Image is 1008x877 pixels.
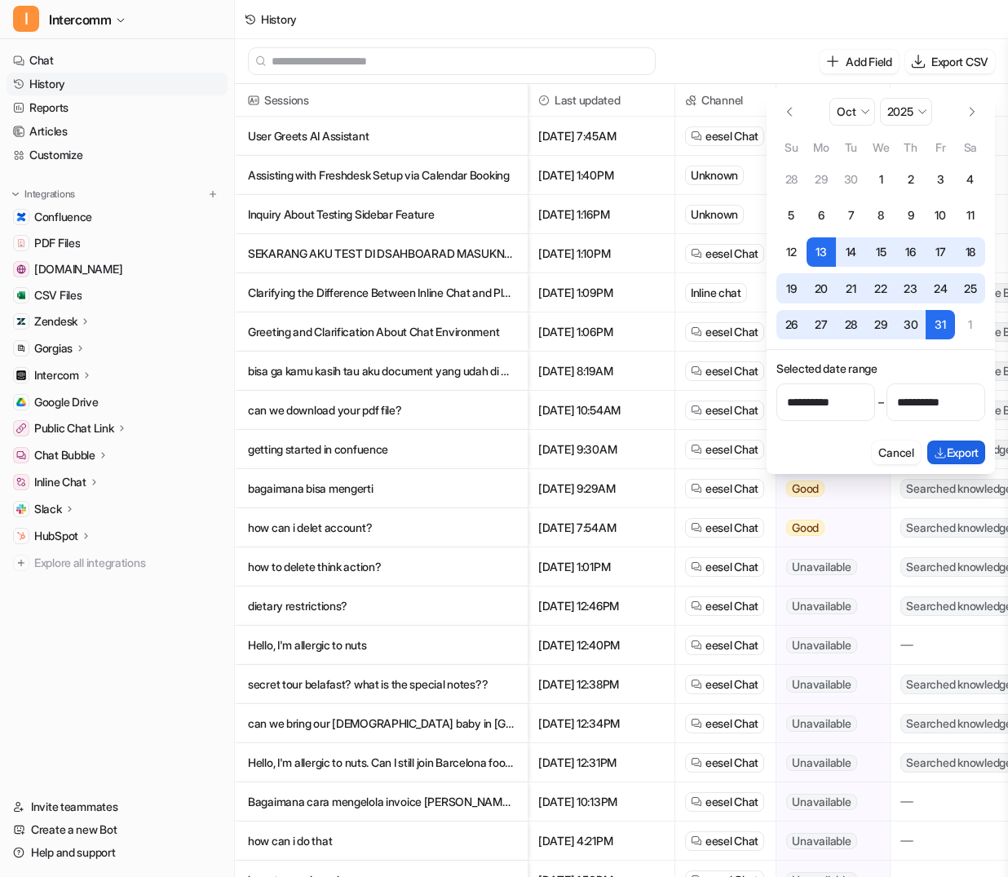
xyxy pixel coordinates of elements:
[248,391,515,430] p: can we download your pdf file?
[705,755,758,771] span: eesel Chat
[7,186,80,202] button: Integrations
[248,430,515,469] p: getting started in confuence
[16,290,26,300] img: CSV Files
[34,313,77,330] p: Zendesk
[10,188,21,200] img: expand menu
[691,757,702,768] img: eeselChat
[776,99,802,125] button: Go to the Previous Month
[705,676,758,693] span: eesel Chat
[905,50,995,73] button: Export CSV
[895,138,926,157] th: Thursday
[248,782,515,822] p: Bagaimana cara mengelola invoice [PERSON_NAME] pembayaran di Plane?
[16,504,26,514] img: Slack
[691,324,758,340] a: eesel Chat
[248,547,515,587] p: how to delete think action?
[34,340,73,357] p: Gorgias
[836,237,866,268] button: Tuesday, October 14th, 2025, selected
[866,237,896,268] button: Wednesday, October 15th, 2025, selected
[705,715,758,732] span: eesel Chat
[691,131,702,142] img: eeselChat
[34,550,221,576] span: Explore all integrations
[783,84,883,117] span: AI CSAT
[926,138,956,157] th: Friday
[248,117,515,156] p: User Greets AI Assistant
[926,273,956,303] button: Friday, October 24th, 2025, selected
[691,363,758,379] a: eesel Chat
[926,237,956,268] button: Friday, October 17th, 2025, selected
[691,326,702,338] img: eeselChat
[776,508,880,547] button: Good
[705,598,758,614] span: eesel Chat
[776,469,880,508] button: Good
[776,360,985,377] label: Selected date range
[807,201,837,231] button: Monday, October 6th, 2025
[807,273,837,303] button: Monday, October 20th, 2025, selected
[691,835,702,847] img: eeselChat
[955,237,985,268] button: Saturday, October 18th, 2025, selected
[776,310,807,340] button: Sunday, October 26th, 2025, selected
[248,156,515,195] p: Assisting with Freshdesk Setup via Calendar Booking
[955,201,985,231] button: Saturday, October 11th, 2025
[866,138,896,157] th: Wednesday
[807,237,837,268] button: Monday, October 13th, 2025, selected
[535,665,668,704] span: [DATE] 12:38PM
[691,640,702,651] img: eeselChat
[931,53,988,70] p: Export CSV
[705,637,758,653] span: eesel Chat
[7,206,228,228] a: ConfluenceConfluence
[7,841,228,864] a: Help and support
[7,96,228,119] a: Reports
[820,50,898,73] button: Add Field
[16,238,26,248] img: PDF Files
[691,796,702,808] img: eeselChat
[895,310,926,340] button: Thursday, October 30th, 2025, selected
[926,201,956,231] button: Friday, October 10th, 2025
[535,430,668,469] span: [DATE] 9:30AM
[248,273,515,312] p: Clarifying the Difference Between Inline Chat and Playground Features
[7,232,228,255] a: PDF FilesPDF Files
[776,383,875,421] input: Start date
[535,156,668,195] span: [DATE] 1:40PM
[691,715,758,732] a: eesel Chat
[691,246,758,262] a: eesel Chat
[691,128,758,144] a: eesel Chat
[7,120,228,143] a: Articles
[49,8,111,31] span: Intercomm
[535,84,668,117] span: Last updated
[926,310,956,340] button: Friday, October 31st, 2025, selected
[535,117,668,156] span: [DATE] 7:45AM
[786,481,825,497] span: Good
[34,367,79,383] p: Intercom
[807,165,837,195] button: Monday, September 29th, 2025
[16,212,26,222] img: Confluence
[927,441,985,464] button: Export selected date range
[16,317,26,326] img: Zendesk
[691,483,702,494] img: eeselChat
[917,84,955,117] h2: Actions
[691,559,758,575] a: eesel Chat
[535,626,668,665] span: [DATE] 12:40PM
[786,676,856,693] span: Unavailable
[691,598,758,614] a: eesel Chat
[836,201,866,231] button: Tuesday, October 7th, 2025
[7,144,228,166] a: Customize
[207,188,219,200] img: menu_add.svg
[535,391,668,430] span: [DATE] 10:54AM
[248,312,515,352] p: Greeting and Clarification About Chat Environment
[7,73,228,95] a: History
[786,715,856,732] span: Unavailable
[691,522,702,534] img: eeselChat
[776,201,807,231] button: Sunday, October 5th, 2025
[535,234,668,273] span: [DATE] 1:10PM
[691,481,758,497] a: eesel Chat
[895,273,926,303] button: Thursday, October 23rd, 2025, selected
[248,587,515,626] p: dietary restrictions?
[241,84,521,117] span: Sessions
[535,195,668,234] span: [DATE] 1:16PM
[34,501,62,517] p: Slack
[535,822,668,861] span: [DATE] 4:21PM
[786,520,825,536] span: Good
[786,637,856,653] span: Unavailable
[7,818,228,841] a: Create a new Bot
[685,283,747,303] div: Inline chat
